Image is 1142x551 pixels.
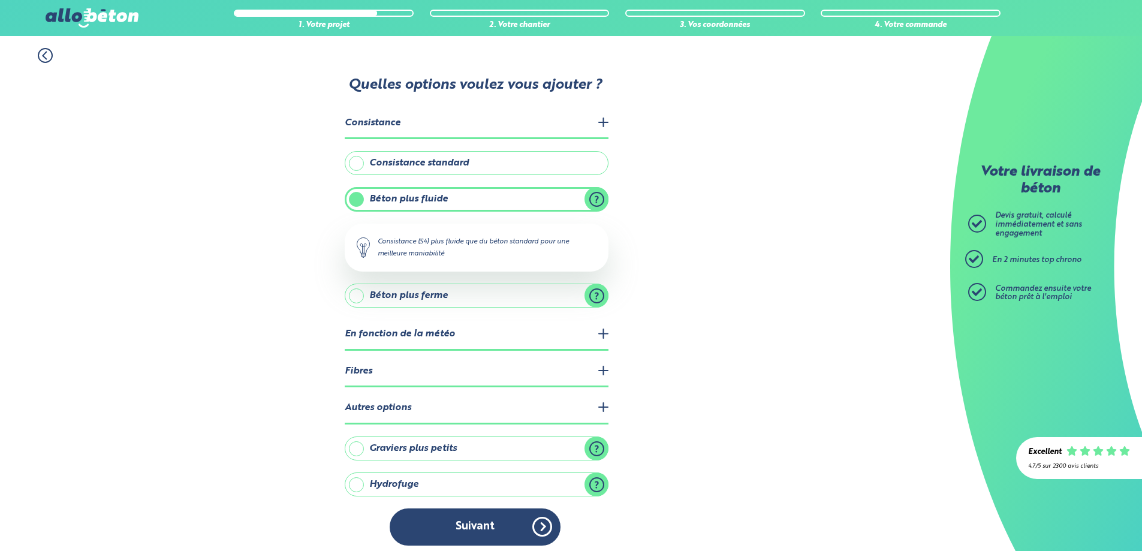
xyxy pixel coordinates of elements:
legend: Autres options [345,393,608,424]
label: Consistance standard [345,151,608,175]
label: Graviers plus petits [345,436,608,460]
div: 4. Votre commande [821,21,1001,30]
p: Quelles options voulez vous ajouter ? [343,77,607,94]
legend: Fibres [345,357,608,387]
div: 4.7/5 sur 2300 avis clients [1028,463,1130,469]
legend: En fonction de la météo [345,320,608,350]
div: 2. Votre chantier [430,21,610,30]
span: Commandez ensuite votre béton prêt à l'emploi [995,285,1091,302]
label: Béton plus fluide [345,187,608,211]
p: Votre livraison de béton [971,164,1109,197]
div: 1. Votre projet [234,21,414,30]
iframe: Help widget launcher [1035,504,1129,538]
label: Hydrofuge [345,472,608,496]
label: Béton plus ferme [345,284,608,308]
span: Devis gratuit, calculé immédiatement et sans engagement [995,212,1082,237]
div: Excellent [1028,448,1062,457]
img: allobéton [46,8,138,28]
button: Suivant [390,508,561,545]
div: Consistance (S4) plus fluide que du béton standard pour une meilleure maniabilité [345,224,608,272]
legend: Consistance [345,109,608,139]
span: En 2 minutes top chrono [992,256,1081,264]
div: 3. Vos coordonnées [625,21,805,30]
